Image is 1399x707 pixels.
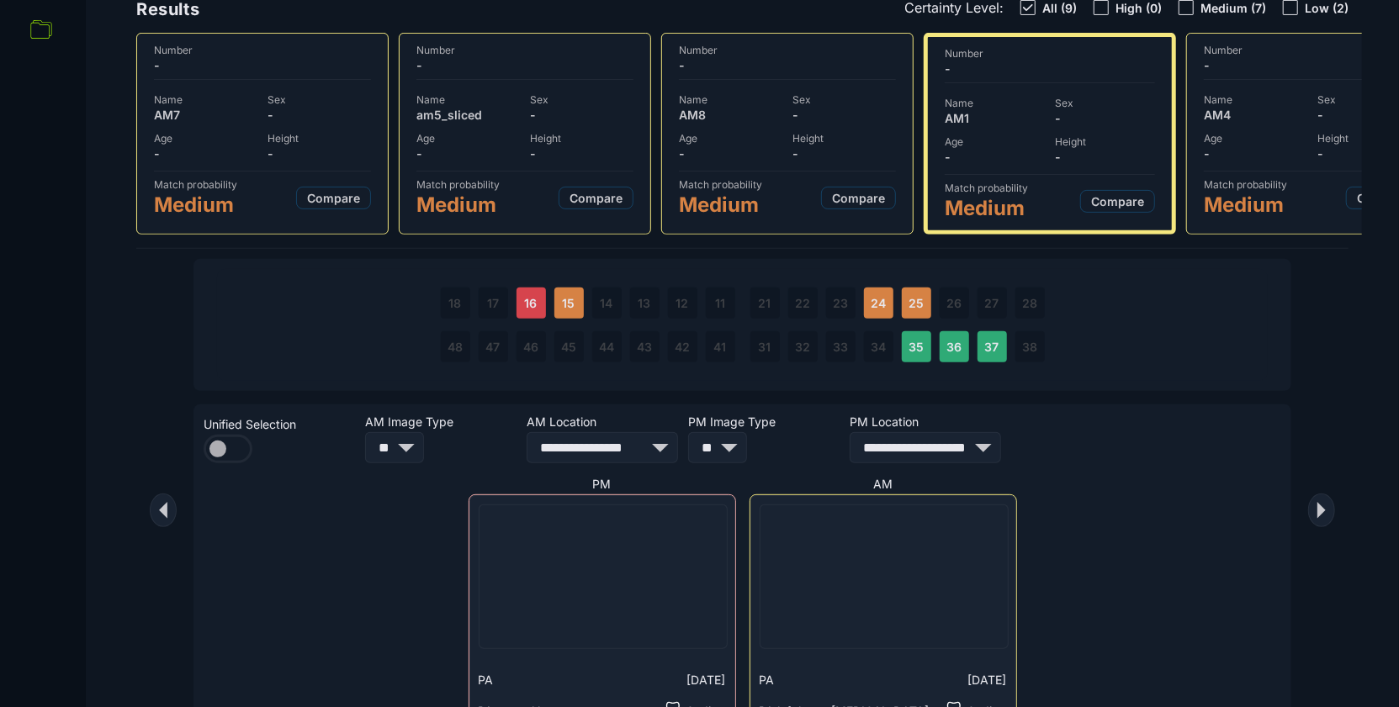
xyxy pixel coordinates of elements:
[530,132,633,145] span: Height
[154,178,237,191] span: Match probability
[821,187,896,209] button: Compare
[792,132,896,145] span: Height
[154,108,257,122] span: AM7
[1055,135,1155,148] span: Height
[945,61,1155,76] span: -
[1204,132,1307,145] span: Age
[909,340,924,354] span: 35
[795,296,810,310] span: 22
[873,477,893,491] span: AM
[479,673,494,687] span: PA
[679,193,762,217] span: Medium
[1042,1,1077,15] span: All (9)
[1115,1,1162,15] span: High (0)
[985,296,999,310] span: 27
[599,340,614,354] span: 44
[296,187,371,209] button: Compare
[945,196,1028,220] span: Medium
[527,414,678,429] span: AM Location
[679,44,896,56] span: Number
[530,93,633,106] span: Sex
[268,93,371,106] span: Sex
[639,296,651,310] span: 13
[268,132,371,145] span: Height
[1305,1,1349,15] span: Low (2)
[909,296,924,310] span: 25
[759,296,771,310] span: 21
[416,132,520,145] span: Age
[945,111,1045,125] span: AM1
[687,673,726,687] span: [DATE]
[679,132,782,145] span: Age
[968,673,1007,687] span: [DATE]
[871,340,886,354] span: 34
[946,296,962,310] span: 26
[945,135,1045,148] span: Age
[365,414,517,429] span: AM Image Type
[416,146,520,161] span: -
[675,340,690,354] span: 42
[945,150,1045,164] span: -
[637,340,652,354] span: 43
[449,296,462,310] span: 18
[593,477,612,491] span: PM
[850,414,1001,429] span: PM Location
[679,108,782,122] span: AM8
[760,673,775,687] span: PA
[416,178,500,191] span: Match probability
[523,340,538,354] span: 46
[563,296,575,310] span: 15
[487,296,499,310] span: 17
[676,296,689,310] span: 12
[1080,190,1155,213] button: Compare
[792,146,896,161] span: -
[945,97,1045,109] span: Name
[486,340,501,354] span: 47
[792,108,896,122] span: -
[1055,111,1155,125] span: -
[416,58,633,72] span: -
[601,296,613,310] span: 14
[795,340,810,354] span: 32
[1022,340,1037,354] span: 38
[416,44,633,56] span: Number
[714,340,727,354] span: 41
[154,93,257,106] span: Name
[154,146,257,161] span: -
[945,47,1155,60] span: Number
[679,58,896,72] span: -
[759,340,771,354] span: 31
[530,108,633,122] span: -
[1204,193,1287,217] span: Medium
[1055,97,1155,109] span: Sex
[679,178,762,191] span: Match probability
[154,132,257,145] span: Age
[679,146,782,161] span: -
[688,414,840,429] span: PM Image Type
[448,340,463,354] span: 48
[833,296,848,310] span: 23
[416,93,520,106] span: Name
[792,93,896,106] span: Sex
[561,340,576,354] span: 45
[204,417,355,431] span: Unified Selection
[416,193,500,217] span: Medium
[1204,108,1307,122] span: AM4
[945,182,1028,194] span: Match probability
[1204,93,1307,106] span: Name
[715,296,725,310] span: 11
[154,193,237,217] span: Medium
[832,191,885,205] span: Compare
[570,191,623,205] span: Compare
[1055,150,1155,164] span: -
[985,340,999,354] span: 37
[530,146,633,161] span: -
[871,296,886,310] span: 24
[1091,194,1144,208] span: Compare
[1022,296,1037,310] span: 28
[1200,1,1266,15] span: Medium (7)
[1204,178,1287,191] span: Match probability
[307,191,360,205] span: Compare
[679,93,782,106] span: Name
[154,44,371,56] span: Number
